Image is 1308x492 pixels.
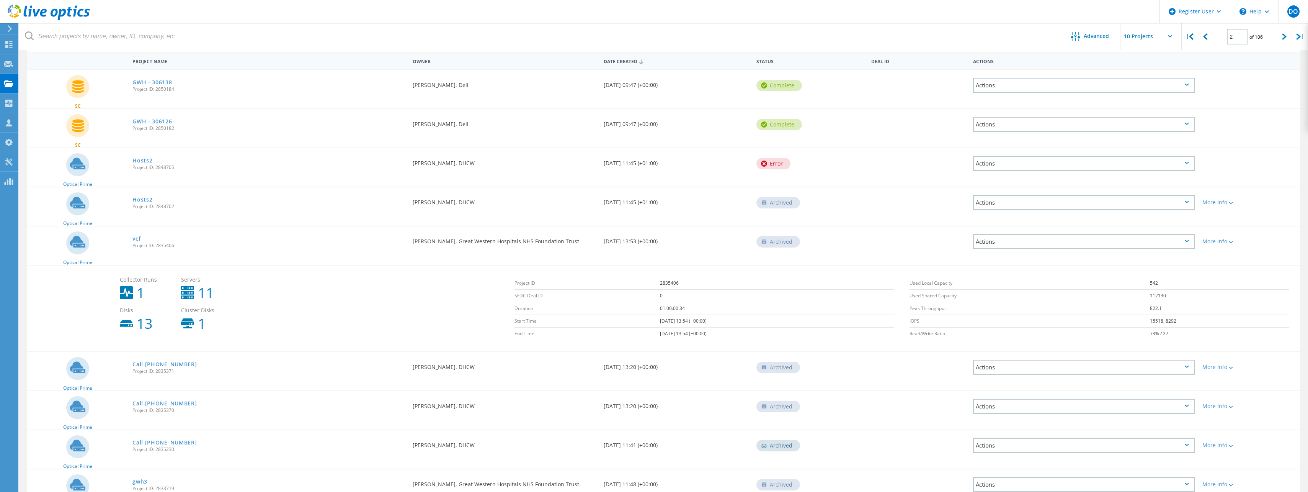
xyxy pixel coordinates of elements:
div: Archived [756,479,800,490]
td: Used Shared Capacity [910,290,1150,302]
a: GWH - 306138 [132,80,172,85]
div: [DATE] 13:20 (+00:00) [600,352,753,377]
div: [PERSON_NAME], DHCW [409,391,600,417]
td: Peak Throughput [910,302,1150,315]
div: Archived [756,401,800,412]
b: 1 [198,317,206,331]
td: IOPS [910,315,1150,328]
a: vcf [132,236,140,241]
b: 1 [137,286,145,300]
td: 73% / 27 [1150,328,1289,340]
span: Project ID: 2833719 [132,486,405,491]
div: [DATE] 09:47 (+00:00) [600,109,753,134]
span: Project ID: 2835230 [132,447,405,452]
span: Advanced [1084,33,1109,39]
div: [DATE] 11:45 (+01:00) [600,187,753,213]
td: [DATE] 13:54 (+00:00) [660,328,894,340]
div: | [1182,23,1197,50]
div: Actions [969,54,1199,68]
div: Actions [973,360,1195,375]
div: [PERSON_NAME], DHCW [409,352,600,377]
div: [DATE] 11:41 (+00:00) [600,430,753,456]
span: Project ID: 2835370 [132,408,405,413]
div: More Info [1202,403,1297,409]
span: of 106 [1249,34,1263,40]
span: Servers [181,277,235,282]
div: Error [756,158,790,169]
span: Optical Prime [63,386,92,390]
b: 13 [137,317,153,331]
div: Date Created [600,54,753,68]
div: [PERSON_NAME], DHCW [409,430,600,456]
td: Duration [514,302,660,315]
div: Archived [756,197,800,208]
a: gwh3 [132,479,147,484]
div: Project Name [129,54,409,68]
div: Actions [973,117,1195,132]
div: More Info [1202,364,1297,370]
span: Project ID: 2835371 [132,369,405,374]
div: Owner [409,54,600,68]
span: SC [75,104,81,108]
b: 11 [198,286,214,300]
span: Project ID: 2850184 [132,87,405,92]
a: Live Optics Dashboard [8,16,90,21]
div: Actions [973,195,1195,210]
div: Archived [756,236,800,248]
div: Deal Id [867,54,969,68]
span: Project ID: 2835406 [132,243,405,248]
div: Actions [973,399,1195,414]
div: [DATE] 13:20 (+00:00) [600,391,753,417]
div: Actions [973,78,1195,93]
div: Archived [756,362,800,373]
div: | [1292,23,1308,50]
div: More Info [1202,482,1297,487]
span: Collector Runs [120,277,173,282]
a: Hosts2 [132,158,152,163]
a: Call [PHONE_NUMBER] [132,440,197,445]
td: 2835406 [660,277,894,290]
div: Actions [973,438,1195,453]
td: 822.1 [1150,302,1289,315]
input: Search projects by name, owner, ID, company, etc [19,23,1060,50]
span: Optical Prime [63,182,92,187]
div: [PERSON_NAME], Dell [409,70,600,95]
td: Used Local Capacity [910,277,1150,290]
span: Optical Prime [63,464,92,469]
td: End Time [514,328,660,340]
td: 0 [660,290,894,302]
span: Optical Prime [63,221,92,226]
div: [DATE] 11:45 (+01:00) [600,148,753,174]
span: Optical Prime [63,260,92,265]
span: SC [75,143,81,148]
div: [DATE] 13:53 (+00:00) [600,226,753,252]
span: Project ID: 2850182 [132,126,405,131]
a: Call [PHONE_NUMBER] [132,401,197,406]
span: Cluster Disks [181,308,235,313]
div: [PERSON_NAME], DHCW [409,187,600,213]
td: SFDC Deal ID [514,290,660,302]
td: 15518, 8292 [1150,315,1289,328]
div: More Info [1202,200,1297,205]
div: Archived [756,440,800,451]
td: 542 [1150,277,1289,290]
div: [PERSON_NAME], Great Western Hospitals NHS Foundation Trust [409,226,600,252]
div: Complete [756,119,802,130]
svg: \n [1239,8,1246,15]
div: [DATE] 09:47 (+00:00) [600,70,753,95]
span: DO [1288,8,1298,15]
div: Complete [756,80,802,91]
div: More Info [1202,239,1297,244]
span: Optical Prime [63,425,92,430]
div: Actions [973,156,1195,171]
div: Actions [973,477,1195,492]
span: Project ID: 2848702 [132,204,405,209]
a: Hosts2 [132,197,152,202]
div: More Info [1202,443,1297,448]
td: Start Time [514,315,660,328]
div: Actions [973,234,1195,249]
div: [PERSON_NAME], Dell [409,109,600,134]
a: Call [PHONE_NUMBER] [132,362,197,367]
td: Read/Write Ratio [910,328,1150,340]
div: Status [753,54,867,68]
